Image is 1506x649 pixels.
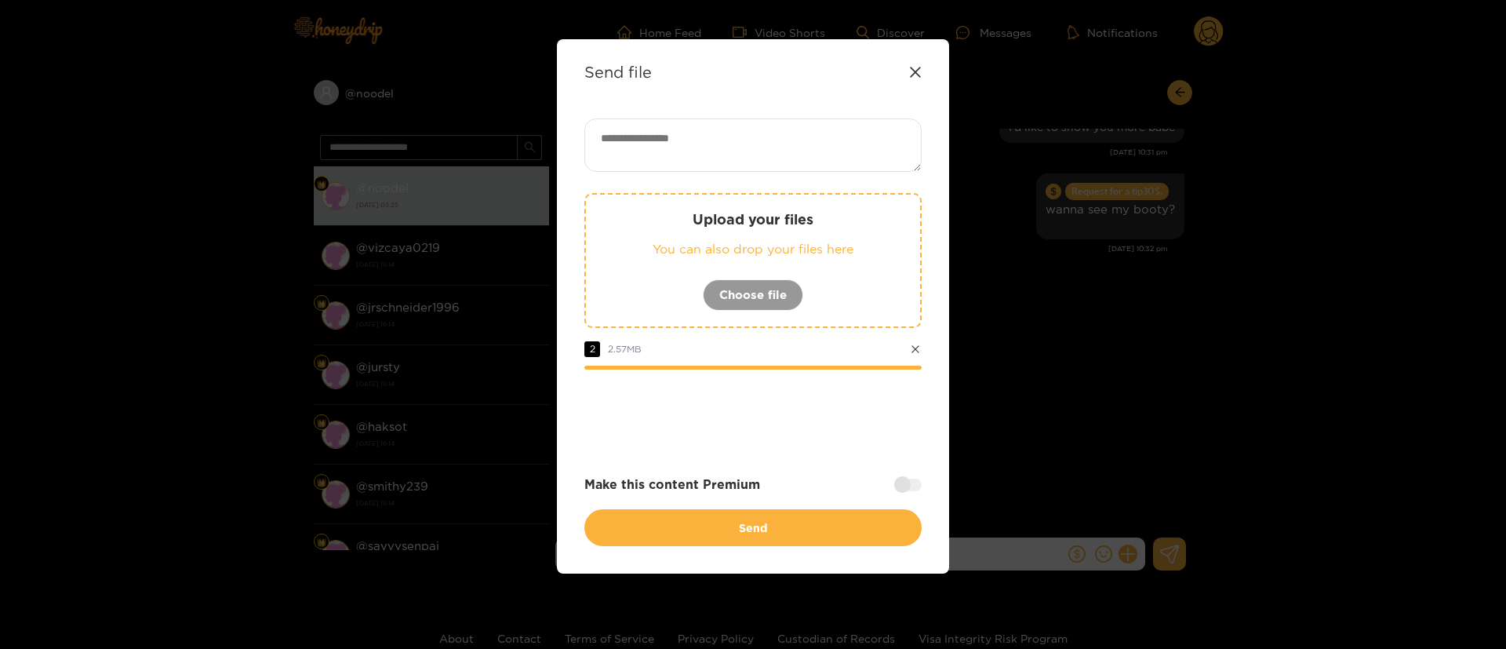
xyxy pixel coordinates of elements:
[617,210,889,228] p: Upload your files
[584,63,652,81] strong: Send file
[608,344,642,354] span: 2.57 MB
[584,341,600,357] span: 2
[617,240,889,258] p: You can also drop your files here
[584,509,922,546] button: Send
[584,476,760,494] strong: Make this content Premium
[703,279,803,311] button: Choose file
